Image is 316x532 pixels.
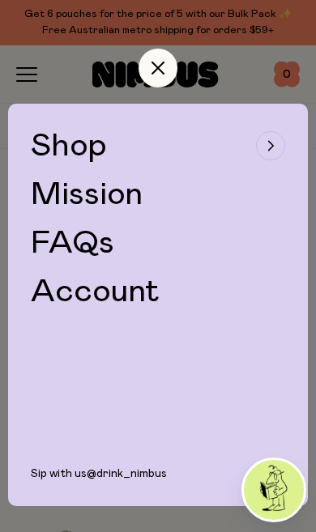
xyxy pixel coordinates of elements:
[31,130,107,162] span: Shop
[87,468,167,479] a: @drink_nimbus
[8,467,308,506] div: Sip with us
[244,460,304,520] img: agent
[31,130,285,162] button: Shop
[31,275,160,308] a: Account
[31,227,114,259] a: FAQs
[31,178,143,211] a: Mission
